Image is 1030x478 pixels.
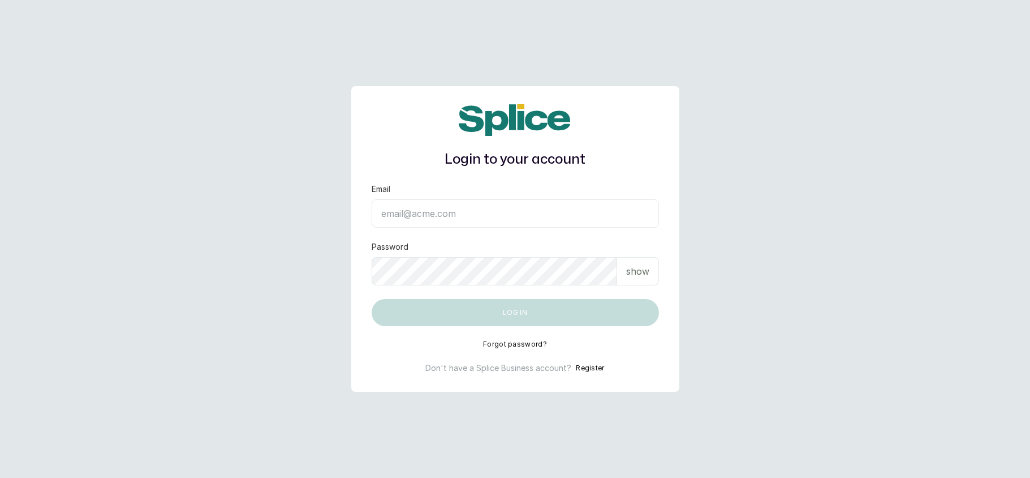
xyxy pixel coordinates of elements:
[576,362,604,374] button: Register
[372,183,390,195] label: Email
[372,241,408,253] label: Password
[372,150,659,170] h1: Login to your account
[372,299,659,326] button: Log in
[372,199,659,228] input: email@acme.com
[626,264,649,278] p: show
[425,362,571,374] p: Don't have a Splice Business account?
[483,340,547,349] button: Forgot password?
